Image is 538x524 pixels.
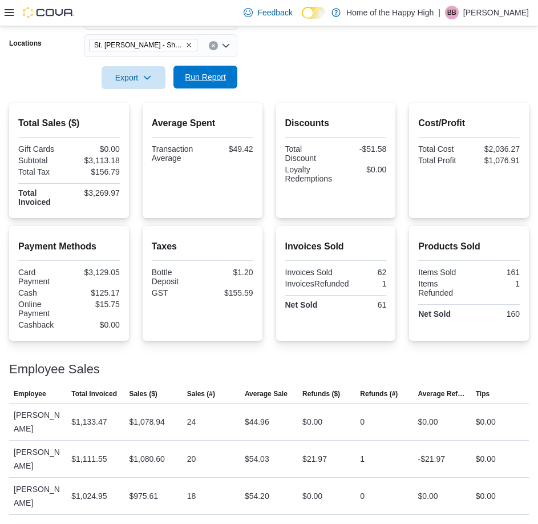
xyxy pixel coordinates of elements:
[18,320,67,329] div: Cashback
[302,389,340,398] span: Refunds ($)
[285,268,334,277] div: Invoices Sold
[471,268,520,277] div: 161
[438,6,440,19] p: |
[187,452,196,466] div: 20
[221,41,230,50] button: Open list of options
[354,279,387,288] div: 1
[245,452,269,466] div: $54.03
[71,300,120,309] div: $15.75
[209,41,218,50] button: Clear input
[187,415,196,429] div: 24
[152,268,200,286] div: Bottle Deposit
[71,156,120,165] div: $3,113.18
[18,288,67,297] div: Cash
[471,156,520,165] div: $1,076.91
[152,144,200,163] div: Transaction Average
[418,309,451,319] strong: Net Sold
[9,39,42,48] label: Locations
[471,279,520,288] div: 1
[360,415,365,429] div: 0
[71,320,120,329] div: $0.00
[418,240,520,253] h2: Products Sold
[245,389,288,398] span: Average Sale
[418,389,467,398] span: Average Refund
[205,144,253,154] div: $49.42
[418,156,467,165] div: Total Profit
[71,268,120,277] div: $3,129.05
[257,7,292,18] span: Feedback
[71,144,120,154] div: $0.00
[185,71,226,83] span: Run Report
[71,188,120,197] div: $3,269.97
[418,144,467,154] div: Total Cost
[463,6,529,19] p: [PERSON_NAME]
[285,116,387,130] h2: Discounts
[18,156,67,165] div: Subtotal
[18,300,67,318] div: Online Payment
[285,240,387,253] h2: Invoices Sold
[285,144,334,163] div: Total Discount
[187,389,215,398] span: Sales (#)
[129,489,158,503] div: $975.61
[108,66,159,89] span: Export
[94,39,183,51] span: St. [PERSON_NAME] - Shoppes @ [PERSON_NAME] - Fire & Flower
[205,288,253,297] div: $155.59
[152,288,200,297] div: GST
[18,116,120,130] h2: Total Sales ($)
[9,441,67,477] div: [PERSON_NAME]
[18,268,67,286] div: Card Payment
[418,279,467,297] div: Items Refunded
[338,268,386,277] div: 62
[418,452,445,466] div: -$21.97
[129,389,157,398] span: Sales ($)
[173,66,237,88] button: Run Report
[476,415,496,429] div: $0.00
[476,389,490,398] span: Tips
[471,309,520,319] div: 160
[285,300,318,309] strong: Net Sold
[285,165,334,183] div: Loyalty Redemptions
[447,6,456,19] span: BB
[302,489,322,503] div: $0.00
[338,144,386,154] div: -$51.58
[302,452,327,466] div: $21.97
[245,415,269,429] div: $44.96
[338,300,386,309] div: 61
[9,478,67,514] div: [PERSON_NAME]
[418,268,467,277] div: Items Sold
[360,389,398,398] span: Refunds (#)
[18,240,120,253] h2: Payment Methods
[18,167,67,176] div: Total Tax
[152,116,253,130] h2: Average Spent
[102,66,165,89] button: Export
[71,415,107,429] div: $1,133.47
[239,1,297,24] a: Feedback
[9,362,100,376] h3: Employee Sales
[476,489,496,503] div: $0.00
[152,240,253,253] h2: Taxes
[205,268,253,277] div: $1.20
[71,389,117,398] span: Total Invoiced
[71,489,107,503] div: $1,024.95
[302,415,322,429] div: $0.00
[338,165,386,174] div: $0.00
[302,7,326,19] input: Dark Mode
[346,6,434,19] p: Home of the Happy High
[14,389,46,398] span: Employee
[418,116,520,130] h2: Cost/Profit
[471,144,520,154] div: $2,036.27
[129,452,164,466] div: $1,080.60
[71,167,120,176] div: $156.79
[18,188,51,207] strong: Total Invoiced
[9,404,67,440] div: [PERSON_NAME]
[71,452,107,466] div: $1,111.55
[23,7,74,18] img: Cova
[129,415,164,429] div: $1,078.94
[89,39,197,51] span: St. Albert - Shoppes @ Giroux - Fire & Flower
[18,144,67,154] div: Gift Cards
[418,415,438,429] div: $0.00
[360,452,365,466] div: 1
[418,489,438,503] div: $0.00
[185,42,192,49] button: Remove St. Albert - Shoppes @ Giroux - Fire & Flower from selection in this group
